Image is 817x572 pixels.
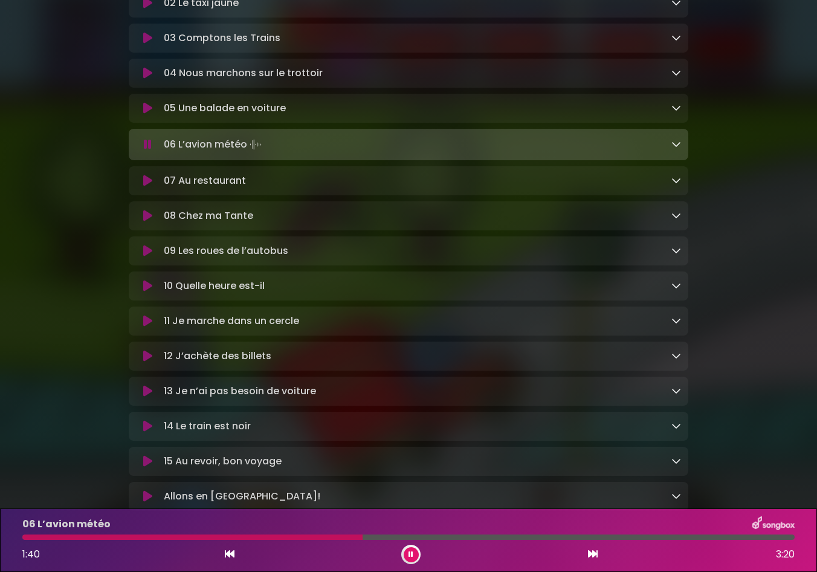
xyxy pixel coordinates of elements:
[164,209,253,223] p: 08 Chez ma Tante
[164,489,320,504] p: Allons en [GEOGRAPHIC_DATA]!
[164,384,316,398] p: 13 Je n’ai pas besoin de voiture
[164,454,282,469] p: 15 Au revoir, bon voyage
[22,517,111,531] p: 06 L’avion météo
[164,349,271,363] p: 12 J’achète des billets
[164,174,246,188] p: 07 Au restaurant
[22,547,40,561] span: 1:40
[164,244,288,258] p: 09 Les roues de l’autobus
[164,279,265,293] p: 10 Quelle heure est-il
[164,66,323,80] p: 04 Nous marchons sur le trottoir
[164,101,286,115] p: 05 Une balade en voiture
[247,136,264,153] img: waveform4.gif
[164,314,299,328] p: 11 Je marche dans un cercle
[776,547,795,562] span: 3:20
[164,136,264,153] p: 06 L’avion météo
[752,516,795,532] img: songbox-logo-white.png
[164,31,280,45] p: 03 Comptons les Trains
[164,419,251,434] p: 14 Le train est noir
